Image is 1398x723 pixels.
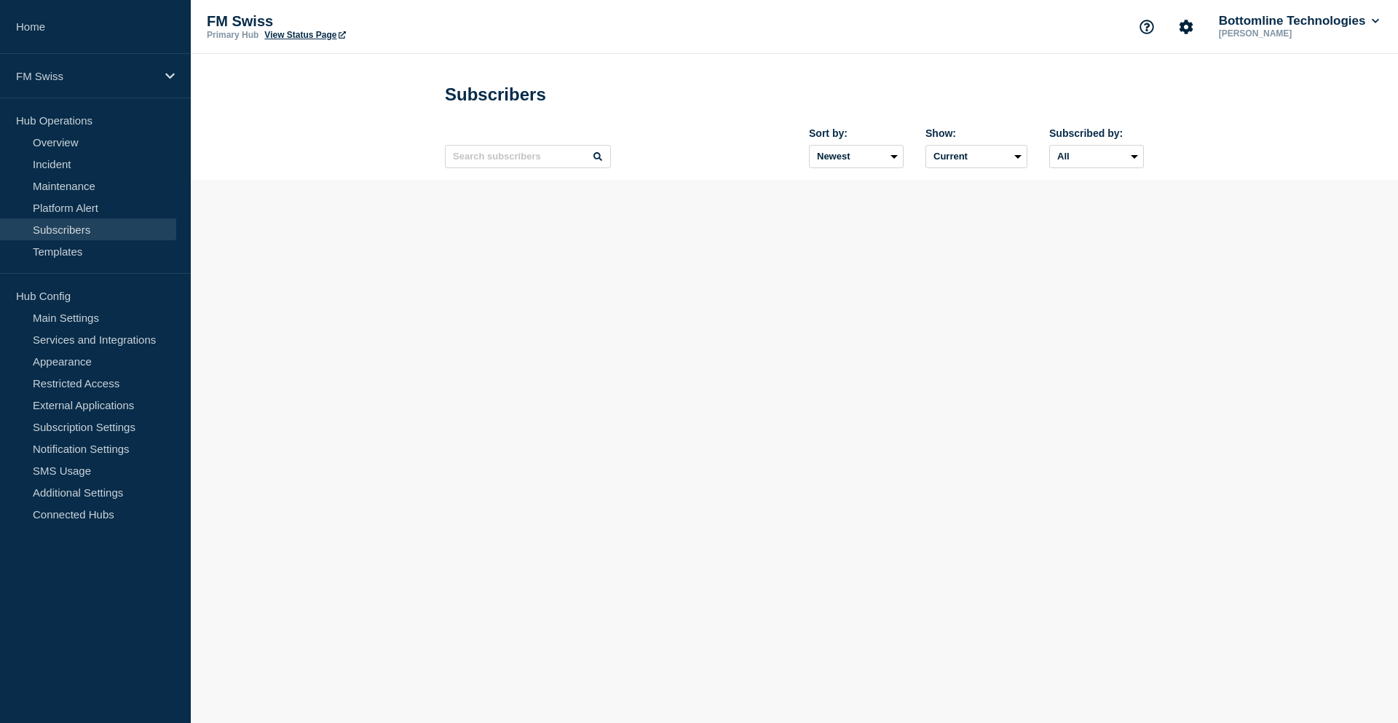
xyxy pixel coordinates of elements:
[1171,12,1201,42] button: Account settings
[809,127,904,139] div: Sort by:
[1216,14,1382,28] button: Bottomline Technologies
[207,13,498,30] p: FM Swiss
[1049,145,1144,168] select: Subscribed by
[809,145,904,168] select: Sort by
[207,30,258,40] p: Primary Hub
[925,145,1027,168] select: Deleted
[445,84,546,105] h1: Subscribers
[16,70,156,82] p: FM Swiss
[445,145,611,168] input: Search subscribers
[1049,127,1144,139] div: Subscribed by:
[1216,28,1367,39] p: [PERSON_NAME]
[1132,12,1162,42] button: Support
[925,127,1027,139] div: Show:
[264,30,345,40] a: View Status Page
